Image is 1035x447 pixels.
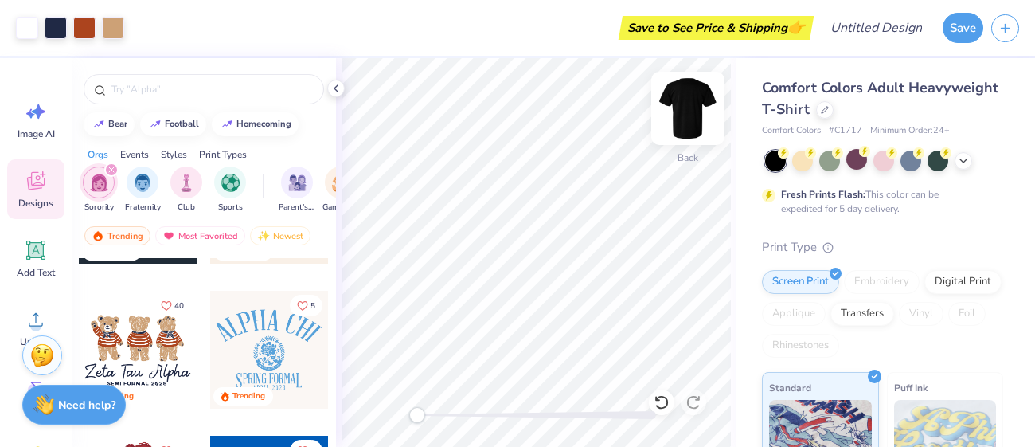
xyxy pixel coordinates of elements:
[18,127,55,140] span: Image AI
[290,295,322,316] button: Like
[90,174,108,192] img: Sorority Image
[943,13,983,43] button: Save
[110,81,314,97] input: Try "Alpha"
[92,120,105,129] img: trend_line.gif
[899,302,943,326] div: Vinyl
[762,334,839,358] div: Rhinestones
[161,147,187,162] div: Styles
[162,230,175,241] img: most_fav.gif
[83,167,115,214] div: filter for Sorority
[236,120,291,128] div: homecoming
[288,174,307,192] img: Parent's Weekend Image
[199,147,247,162] div: Print Types
[125,167,161,214] button: filter button
[17,266,55,279] span: Add Text
[409,407,425,423] div: Accessibility label
[214,167,246,214] button: filter button
[894,379,928,396] span: Puff Ink
[787,18,805,37] span: 👉
[279,167,315,214] button: filter button
[232,390,265,402] div: Trending
[155,226,245,245] div: Most Favorited
[844,270,920,294] div: Embroidery
[221,120,233,129] img: trend_line.gif
[125,202,161,214] span: Fraternity
[656,76,720,140] img: Back
[870,124,950,138] span: Minimum Order: 24 +
[108,120,127,128] div: bear
[92,230,104,241] img: trending.gif
[84,112,135,136] button: bear
[829,124,862,138] span: # C1717
[257,230,270,241] img: newest.gif
[18,197,53,210] span: Designs
[140,112,206,136] button: football
[762,302,826,326] div: Applique
[322,202,359,214] span: Game Day
[178,174,195,192] img: Club Image
[948,302,986,326] div: Foil
[762,238,1003,257] div: Print Type
[58,398,115,413] strong: Need help?
[322,167,359,214] div: filter for Game Day
[125,167,161,214] div: filter for Fraternity
[221,174,240,192] img: Sports Image
[20,335,52,348] span: Upload
[88,147,108,162] div: Orgs
[214,167,246,214] div: filter for Sports
[149,120,162,129] img: trend_line.gif
[818,12,935,44] input: Untitled Design
[781,188,865,201] strong: Fresh Prints Flash:
[174,302,184,310] span: 40
[84,202,114,214] span: Sorority
[170,167,202,214] div: filter for Club
[310,302,315,310] span: 5
[218,202,243,214] span: Sports
[170,167,202,214] button: filter button
[165,120,199,128] div: football
[623,16,810,40] div: Save to See Price & Shipping
[762,124,821,138] span: Comfort Colors
[84,226,150,245] div: Trending
[769,379,811,396] span: Standard
[332,174,350,192] img: Game Day Image
[279,167,315,214] div: filter for Parent's Weekend
[924,270,1002,294] div: Digital Print
[279,202,315,214] span: Parent's Weekend
[120,147,149,162] div: Events
[762,270,839,294] div: Screen Print
[830,302,894,326] div: Transfers
[178,202,195,214] span: Club
[83,167,115,214] button: filter button
[134,174,151,192] img: Fraternity Image
[781,187,977,216] div: This color can be expedited for 5 day delivery.
[322,167,359,214] button: filter button
[762,78,998,119] span: Comfort Colors Adult Heavyweight T-Shirt
[212,112,299,136] button: homecoming
[154,295,191,316] button: Like
[678,151,698,165] div: Back
[250,226,310,245] div: Newest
